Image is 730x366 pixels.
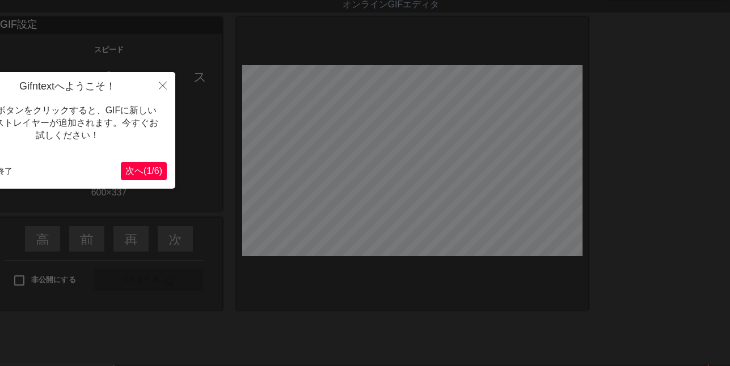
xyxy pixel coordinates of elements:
[150,72,175,98] button: 近い
[121,162,167,180] button: 次
[19,80,116,92] font: Gifntextへようこそ！
[125,166,144,176] font: 次へ
[154,166,159,176] font: 6
[144,166,146,176] font: (
[151,166,154,176] font: /
[159,166,162,176] font: )
[146,166,151,176] font: 1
